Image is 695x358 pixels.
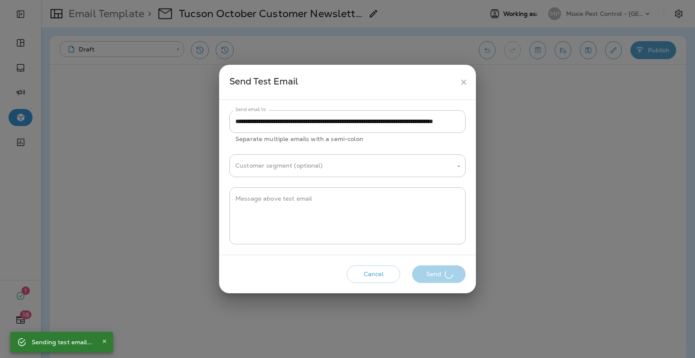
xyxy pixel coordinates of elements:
[99,336,110,346] button: Close
[347,265,400,283] button: Cancel
[455,162,463,170] button: Open
[32,334,92,350] div: Sending test email...
[235,134,460,144] p: Separate multiple emails with a semi-colon
[229,74,456,90] div: Send Test Email
[235,106,266,113] label: Send email to
[456,74,472,90] button: close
